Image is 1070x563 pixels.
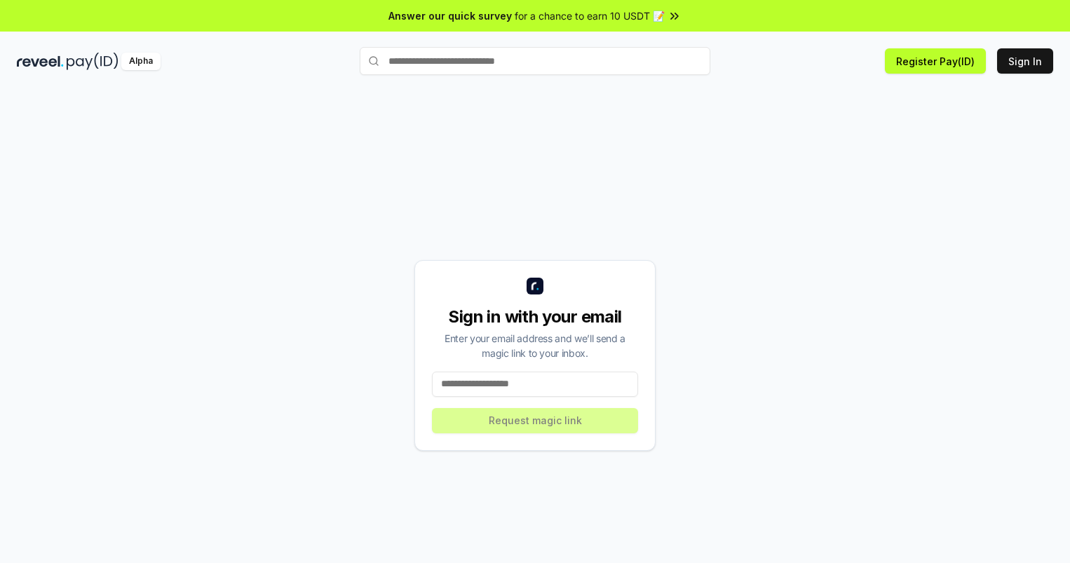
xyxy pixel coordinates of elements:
div: Alpha [121,53,161,70]
button: Register Pay(ID) [885,48,986,74]
button: Sign In [997,48,1053,74]
img: pay_id [67,53,118,70]
span: for a chance to earn 10 USDT 📝 [515,8,665,23]
span: Answer our quick survey [388,8,512,23]
img: reveel_dark [17,53,64,70]
div: Enter your email address and we’ll send a magic link to your inbox. [432,331,638,360]
img: logo_small [527,278,543,294]
div: Sign in with your email [432,306,638,328]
